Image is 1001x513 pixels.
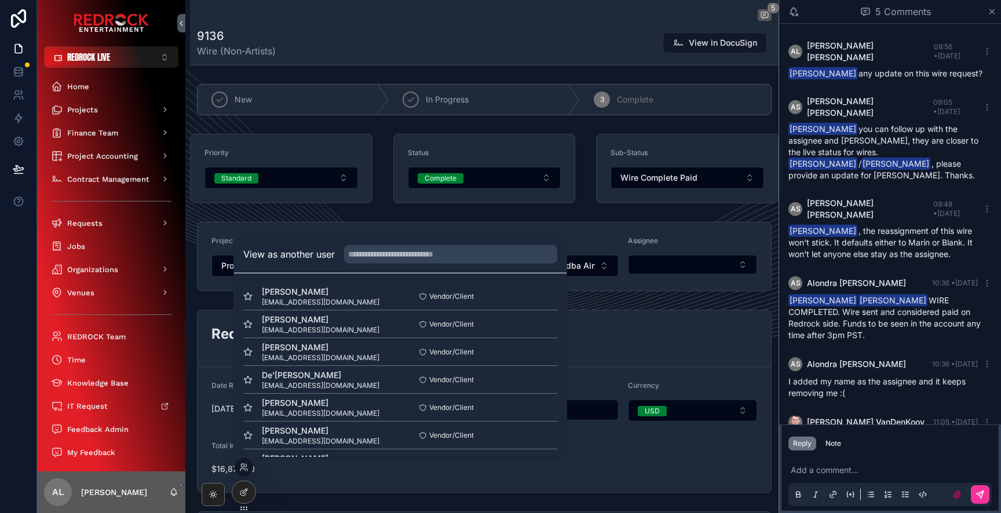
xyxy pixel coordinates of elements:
span: [EMAIL_ADDRESS][DOMAIN_NAME] [262,381,379,390]
a: Time [44,349,178,370]
span: Alondra [PERSON_NAME] [807,277,906,289]
span: [PERSON_NAME] [861,157,930,170]
span: [PERSON_NAME] VanDenKooy [807,416,925,428]
span: Organizations [67,265,118,274]
span: [EMAIL_ADDRESS][DOMAIN_NAME] [262,409,379,418]
button: Select Button [628,400,758,422]
span: REDROCK LIVE [67,51,110,63]
span: [PERSON_NAME] [858,294,927,306]
a: Organizations [44,259,178,280]
a: Feedback Admin [44,419,178,439]
a: My Feedback [44,442,178,463]
span: [DATE] 1:21 PM [211,403,341,415]
span: Wire Complete Paid [620,172,697,184]
span: Venues [67,288,94,298]
span: Status [408,148,429,157]
span: , the reassignment of this wire won't stick. It defaults either to Marin or Blank. It won't let a... [788,226,973,259]
span: View in DocuSign [689,37,757,49]
span: 10:36 • [DATE] [932,279,978,287]
span: New [235,94,252,105]
span: Requests [67,218,103,228]
span: [PERSON_NAME] [262,314,379,325]
span: [EMAIL_ADDRESS][DOMAIN_NAME] [262,353,379,362]
span: [PERSON_NAME] [262,342,379,353]
span: [PERSON_NAME] [PERSON_NAME] [807,96,933,119]
span: [PERSON_NAME] [PERSON_NAME] [807,197,933,221]
span: Finance Team [67,128,118,138]
span: [PERSON_NAME] [262,286,379,298]
span: 3 [600,95,604,104]
div: scrollable content [37,68,185,471]
img: App logo [74,14,149,32]
a: Requests [44,212,178,233]
span: AL [52,485,64,499]
a: Projects [44,99,178,120]
a: Contract Management [44,168,178,189]
span: AL [791,47,800,56]
button: Reply [788,437,816,450]
a: Jobs [44,236,178,256]
span: 09:05 • [DATE] [933,98,960,116]
button: Select Button [204,167,358,189]
span: 11:05 • [DATE] [933,417,978,426]
span: Date Requested [211,381,264,390]
h2: View as another user [243,247,335,261]
span: Project Overhead [221,260,288,272]
span: Vendor/Client [429,320,474,329]
span: Knowledge Base [67,378,129,388]
span: IT Request [67,401,108,411]
a: Venues [44,282,178,303]
span: Vendor/Client [429,375,474,384]
span: [EMAIL_ADDRESS][DOMAIN_NAME] [262,437,379,446]
span: AS [791,279,801,288]
span: Priority [204,148,229,157]
span: [PERSON_NAME] [262,453,379,464]
span: [EMAIL_ADDRESS][DOMAIN_NAME] [262,298,379,307]
span: In Progress [426,94,469,105]
span: [PERSON_NAME] [788,157,857,170]
span: Alondra [PERSON_NAME] [807,358,906,370]
h2: Request Notes [211,324,757,343]
button: Select Button [628,255,758,274]
span: [PERSON_NAME] [788,294,857,306]
span: Home [67,82,89,91]
span: Feedback Admin [67,424,129,434]
span: Jobs [67,241,85,251]
div: Note [825,439,841,448]
div: USD [645,406,660,416]
span: you can follow up with the assignee and [PERSON_NAME], they are closer to the live status for wir... [788,124,978,180]
span: 10:36 • [DATE] [932,360,978,368]
button: View in DocuSign [663,32,767,53]
span: [PERSON_NAME] [788,67,857,79]
span: Vendor/Client [429,403,474,412]
span: [EMAIL_ADDRESS][DOMAIN_NAME] [262,325,379,335]
span: AS [791,102,801,112]
a: IT Request [44,395,178,416]
span: 08:56 • [DATE] [934,42,960,60]
button: Select Button [44,46,178,68]
div: Standard [221,173,251,184]
a: REDROCK Team [44,326,178,347]
span: 09:48 • [DATE] [933,200,960,218]
span: Sub-Status [611,148,648,157]
span: AS [791,360,801,369]
span: Contract Management [67,174,149,184]
span: Vendor/Client [429,347,474,357]
span: 5 Comments [875,5,931,19]
span: Assignee [628,236,658,245]
span: [PERSON_NAME] [262,397,379,409]
button: 5 [758,9,772,23]
a: Home [44,76,178,97]
span: De'[PERSON_NAME] [262,369,379,381]
p: [PERSON_NAME] [81,486,147,498]
button: Select Button [211,255,341,277]
span: Complete [617,94,653,105]
h1: 9136 [197,28,276,44]
span: Currency [628,381,659,390]
span: [PERSON_NAME] [788,123,857,135]
span: Project [211,236,235,245]
span: AS [791,204,801,214]
span: [PERSON_NAME] [PERSON_NAME] [807,40,934,63]
button: Select Button [408,167,561,189]
span: Wire (Non-Artists) [197,44,276,58]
